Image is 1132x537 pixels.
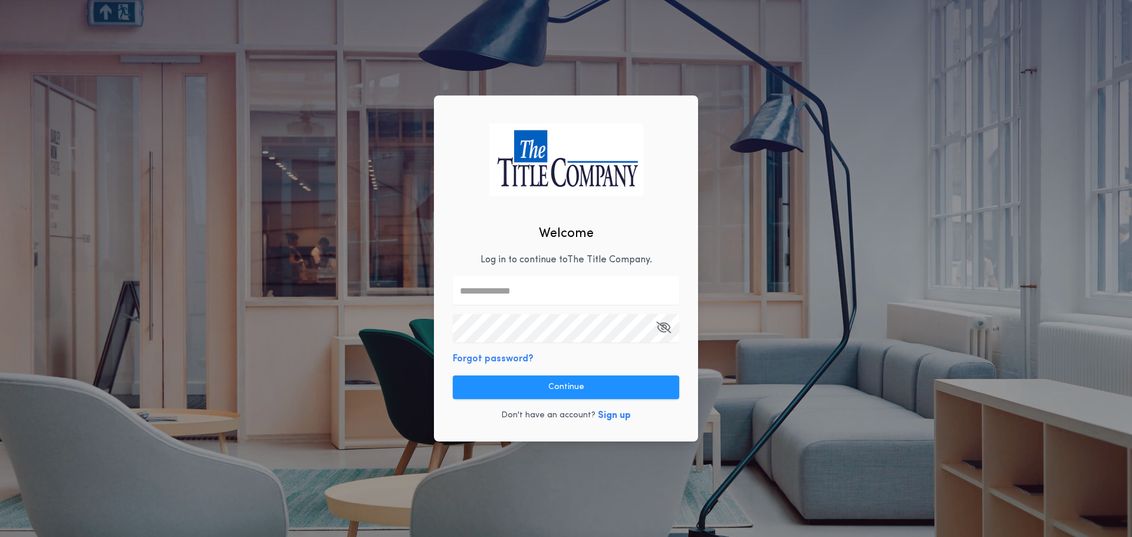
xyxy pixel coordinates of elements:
[489,123,643,196] img: logo
[598,408,631,423] button: Sign up
[453,375,679,399] button: Continue
[481,253,652,267] p: Log in to continue to The Title Company .
[539,224,594,243] h2: Welcome
[453,352,534,366] button: Forgot password?
[501,410,595,421] p: Don't have an account?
